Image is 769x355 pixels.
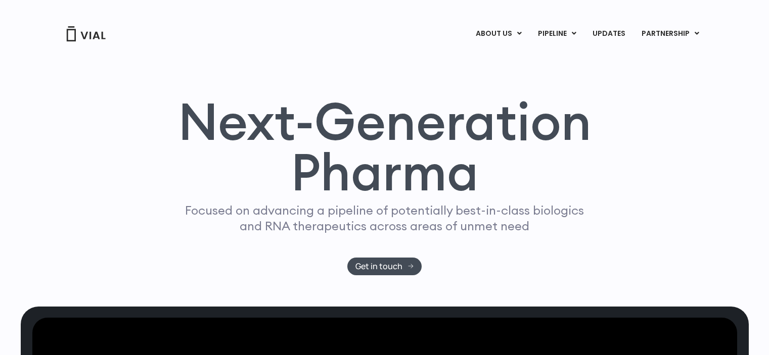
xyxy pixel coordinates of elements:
a: UPDATES [584,25,633,42]
img: Vial Logo [66,26,106,41]
a: PARTNERSHIPMenu Toggle [634,25,707,42]
h1: Next-Generation Pharma [166,96,604,198]
p: Focused on advancing a pipeline of potentially best-in-class biologics and RNA therapeutics acros... [181,202,589,234]
a: Get in touch [347,258,422,275]
a: PIPELINEMenu Toggle [530,25,584,42]
span: Get in touch [355,263,402,270]
a: ABOUT USMenu Toggle [468,25,529,42]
